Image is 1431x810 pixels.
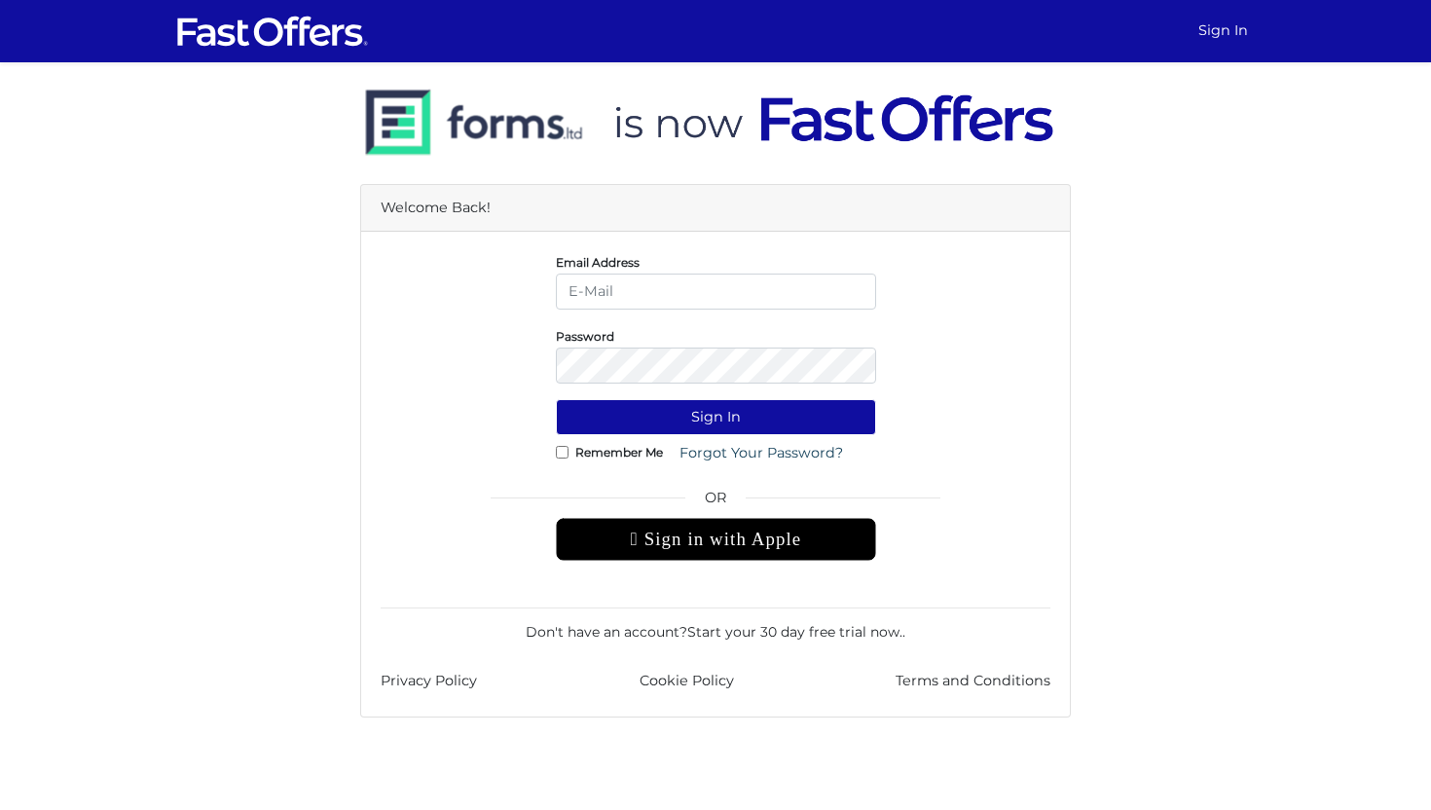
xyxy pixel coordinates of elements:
a: Sign In [1191,12,1256,50]
label: Remember Me [575,450,663,455]
div: Sign in with Apple [556,518,876,561]
a: Terms and Conditions [896,670,1050,692]
span: OR [556,487,876,518]
a: Cookie Policy [640,670,734,692]
label: Email Address [556,260,640,265]
a: Start your 30 day free trial now. [687,623,902,641]
input: E-Mail [556,274,876,310]
a: Privacy Policy [381,670,477,692]
button: Sign In [556,399,876,435]
a: Forgot Your Password? [667,435,856,471]
label: Password [556,334,614,339]
div: Welcome Back! [361,185,1070,232]
div: Don't have an account? . [381,607,1050,643]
